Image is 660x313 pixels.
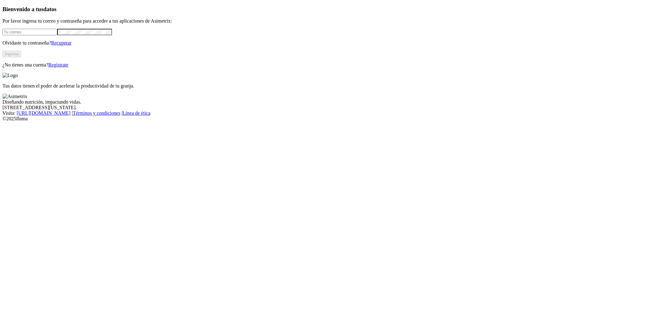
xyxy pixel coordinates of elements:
[2,94,27,99] img: Asimetrix
[2,62,658,68] p: ¿No tienes una cuenta?
[43,6,57,12] span: datos
[48,62,68,67] a: Regístrate
[2,51,21,57] button: Ingresa
[2,73,18,78] img: Logo
[2,18,658,24] p: Por favor ingresa tu correo y contraseña para acceder a tus aplicaciones de Asimetrix:
[51,40,71,45] a: Recuperar
[2,29,57,35] input: Tu correo
[123,110,150,116] a: Línea de ética
[2,116,658,122] div: © 2025 Iluma
[17,110,71,116] a: [URL][DOMAIN_NAME]
[2,105,658,110] div: [STREET_ADDRESS][US_STATE].
[73,110,120,116] a: Términos y condiciones
[2,99,658,105] div: Diseñando nutrición, impactando vidas.
[2,6,658,13] h3: Bienvenido a tus
[2,83,658,89] p: Tus datos tienen el poder de acelerar la productividad de tu granja.
[2,110,658,116] div: Visita : | |
[2,40,658,46] p: Olvidaste tu contraseña?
